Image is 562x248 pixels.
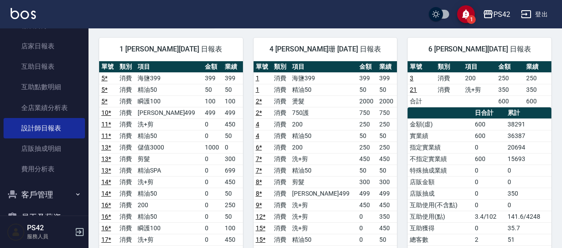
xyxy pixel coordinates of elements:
td: 消費 [272,234,290,245]
div: PS42 [493,9,510,20]
th: 金額 [203,61,223,73]
td: 350 [377,211,397,222]
td: 消費 [272,188,290,199]
th: 業績 [223,61,243,73]
button: PS42 [479,5,514,24]
td: 50 [223,84,243,95]
td: 1000 [203,142,223,153]
td: 50 [223,188,243,199]
td: 499 [223,107,243,118]
td: 300 [357,176,377,188]
td: 0 [203,234,223,245]
td: 2000 [357,95,377,107]
td: 50 [377,165,397,176]
td: 瞬護100 [135,95,203,107]
td: 2 [473,234,505,245]
th: 項目 [135,61,203,73]
h5: PS42 [27,224,72,232]
table: a dense table [408,61,551,107]
td: 消費 [272,142,290,153]
a: 互助點數明細 [4,77,85,97]
td: 消費 [272,222,290,234]
td: 450 [377,222,397,234]
td: 699 [223,165,243,176]
td: 250 [496,72,524,84]
td: 200 [135,199,203,211]
td: 消費 [117,95,135,107]
td: 50 [357,84,377,95]
a: 1 [256,75,259,82]
a: 店販抽成明細 [4,138,85,159]
th: 累計 [505,107,551,119]
td: 消費 [272,130,290,142]
td: 499 [357,188,377,199]
td: 399 [357,72,377,84]
td: 消費 [117,234,135,245]
a: 21 [410,86,417,93]
span: 4 [PERSON_NAME]珊 [DATE] 日報表 [264,45,387,54]
td: 消費 [117,142,135,153]
td: 互助獲得 [408,222,472,234]
td: 精油50 [290,234,357,245]
td: 消費 [272,199,290,211]
td: 0 [203,188,223,199]
td: 消費 [435,72,463,84]
td: 洗+剪 [290,199,357,211]
td: 精油50 [135,211,203,222]
td: 20694 [505,142,551,153]
td: 消費 [272,118,290,130]
td: 600 [473,118,505,130]
td: 洗+剪 [135,118,203,130]
td: 剪髮 [290,176,357,188]
td: 50 [357,165,377,176]
td: 0 [203,118,223,130]
td: 洗+剪 [463,84,496,95]
td: 互助使用(不含點) [408,199,472,211]
a: 互助日報表 [4,56,85,77]
td: 總客數 [408,234,472,245]
td: 特殊抽成業績 [408,165,472,176]
td: 300 [377,176,397,188]
a: 4 [256,132,259,139]
td: 洗+剪 [290,153,357,165]
td: 50 [377,84,397,95]
span: 1 [467,15,476,24]
td: 精油50 [135,188,203,199]
button: 登出 [517,6,551,23]
td: 精油50 [290,130,357,142]
td: 300 [223,153,243,165]
td: 消費 [117,222,135,234]
a: 費用分析表 [4,159,85,179]
td: 0 [357,222,377,234]
td: 儲值3000 [135,142,203,153]
td: 750護 [290,107,357,118]
td: 250 [357,118,377,130]
td: 350 [524,84,551,95]
td: 250 [223,199,243,211]
td: 0 [357,234,377,245]
td: 消費 [272,84,290,95]
td: 200 [290,142,357,153]
td: 消費 [435,84,463,95]
td: 精油50 [135,84,203,95]
td: 0 [203,165,223,176]
td: 消費 [117,165,135,176]
td: 250 [357,142,377,153]
td: 0 [473,188,505,199]
td: 燙髮 [290,95,357,107]
th: 金額 [496,61,524,73]
td: 0 [505,176,551,188]
td: 141.6/4248 [505,211,551,222]
td: 450 [223,118,243,130]
th: 金額 [357,61,377,73]
img: Logo [11,8,36,19]
td: 499 [203,107,223,118]
td: 250 [377,118,397,130]
td: 0 [473,165,505,176]
td: 350 [505,188,551,199]
td: 38291 [505,118,551,130]
td: 精油50 [290,84,357,95]
span: 1 [PERSON_NAME][DATE] 日報表 [110,45,232,54]
td: 消費 [117,107,135,118]
td: 消費 [117,211,135,222]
